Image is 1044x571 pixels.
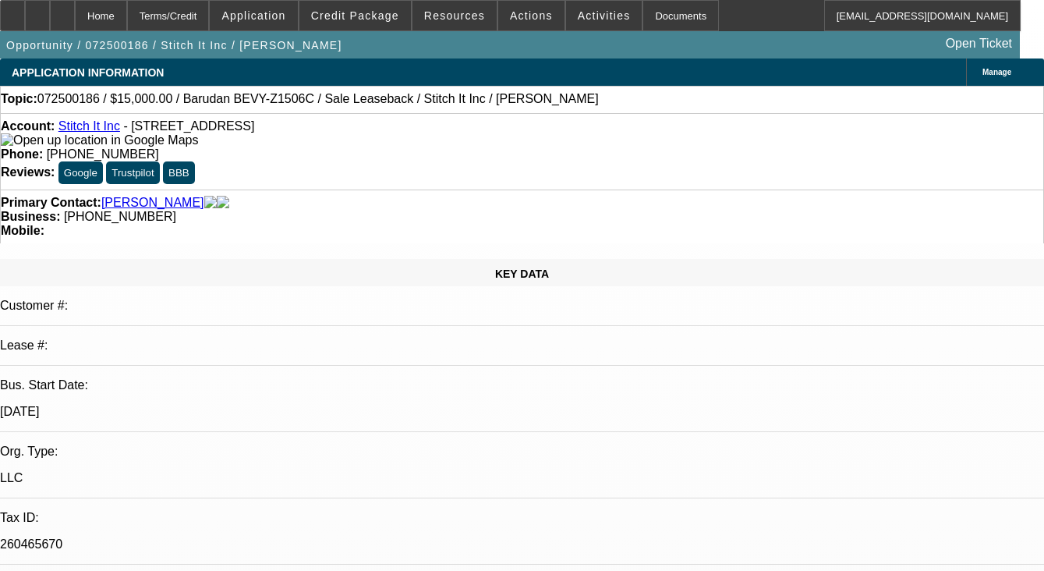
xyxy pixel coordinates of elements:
span: [PHONE_NUMBER] [64,210,176,223]
button: BBB [163,161,195,184]
button: Google [58,161,103,184]
span: Resources [424,9,485,22]
span: [PHONE_NUMBER] [47,147,159,161]
span: KEY DATA [495,268,549,280]
strong: Mobile: [1,224,44,237]
span: Credit Package [311,9,399,22]
img: linkedin-icon.png [217,196,229,210]
strong: Reviews: [1,165,55,179]
span: Manage [982,68,1011,76]
span: Activities [578,9,631,22]
span: Opportunity / 072500186 / Stitch It Inc / [PERSON_NAME] [6,39,342,51]
a: Open Ticket [940,30,1018,57]
img: Open up location in Google Maps [1,133,198,147]
strong: Topic: [1,92,37,106]
img: facebook-icon.png [204,196,217,210]
a: [PERSON_NAME] [101,196,204,210]
button: Trustpilot [106,161,159,184]
strong: Primary Contact: [1,196,101,210]
strong: Phone: [1,147,43,161]
span: Actions [510,9,553,22]
button: Application [210,1,297,30]
button: Credit Package [299,1,411,30]
span: APPLICATION INFORMATION [12,66,164,79]
button: Resources [412,1,497,30]
button: Activities [566,1,642,30]
span: - [STREET_ADDRESS] [123,119,254,133]
button: Actions [498,1,564,30]
span: Application [221,9,285,22]
strong: Account: [1,119,55,133]
a: Stitch It Inc [58,119,120,133]
a: View Google Maps [1,133,198,147]
span: 072500186 / $15,000.00 / Barudan BEVY-Z1506C / Sale Leaseback / Stitch It Inc / [PERSON_NAME] [37,92,599,106]
strong: Business: [1,210,60,223]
